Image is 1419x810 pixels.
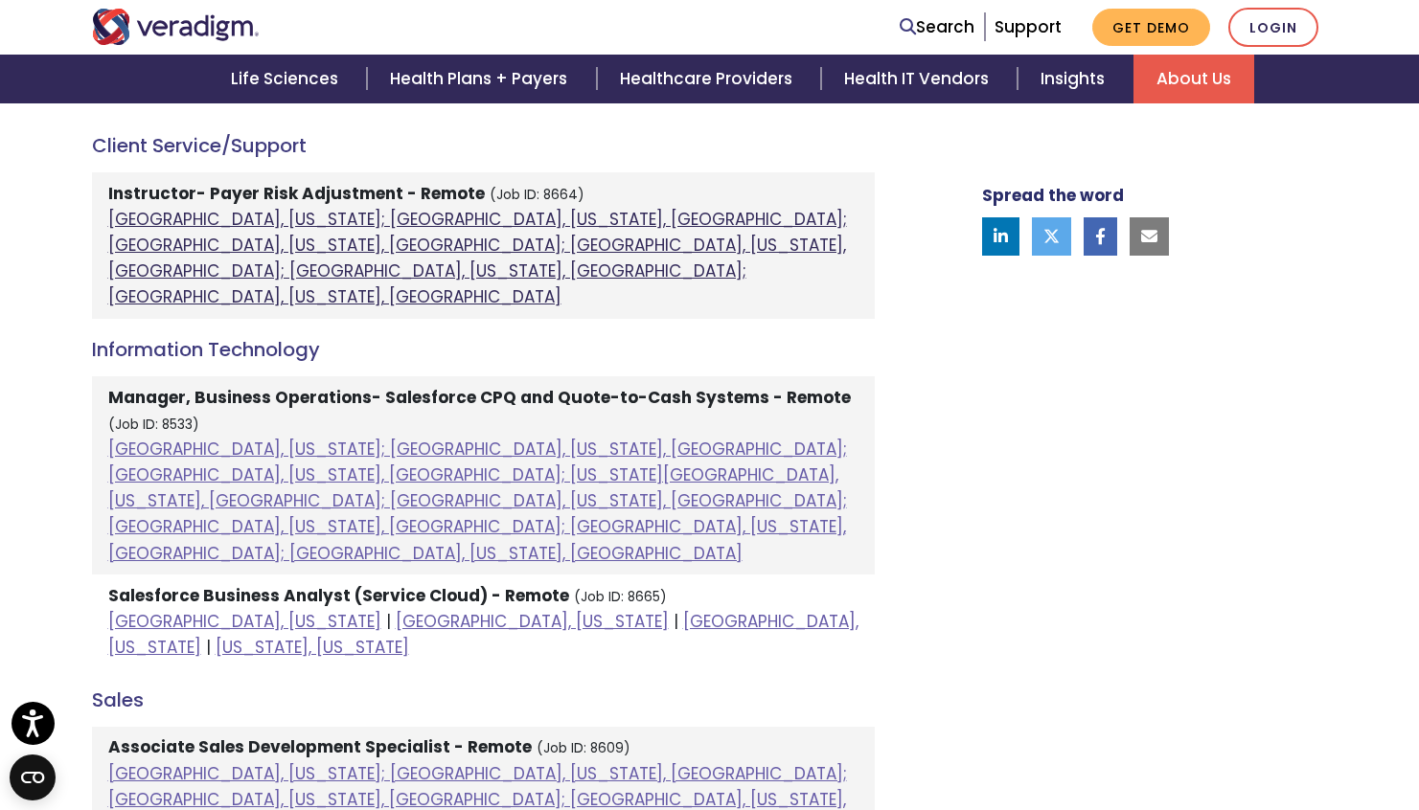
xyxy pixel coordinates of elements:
[108,208,847,309] a: [GEOGRAPHIC_DATA], [US_STATE]; [GEOGRAPHIC_DATA], [US_STATE], [GEOGRAPHIC_DATA]; [GEOGRAPHIC_DATA...
[537,739,630,757] small: (Job ID: 8609)
[206,636,211,659] span: |
[1018,55,1133,103] a: Insights
[597,55,821,103] a: Healthcare Providers
[995,15,1062,38] a: Support
[108,182,485,205] strong: Instructor- Payer Risk Adjustment - Remote
[108,386,851,409] strong: Manager, Business Operations- Salesforce CPQ and Quote-to-Cash Systems - Remote
[108,735,532,758] strong: Associate Sales Development Specialist - Remote
[108,584,569,607] strong: Salesforce Business Analyst (Service Cloud) - Remote
[396,610,669,633] a: [GEOGRAPHIC_DATA], [US_STATE]
[821,55,1018,103] a: Health IT Vendors
[10,754,56,800] button: Open CMP widget
[92,338,875,361] h4: Information Technology
[574,588,667,606] small: (Job ID: 8665)
[367,55,596,103] a: Health Plans + Payers
[92,688,875,711] h4: Sales
[1228,8,1318,47] a: Login
[490,186,584,204] small: (Job ID: 8664)
[900,14,974,40] a: Search
[674,610,678,633] span: |
[216,636,409,659] a: [US_STATE], [US_STATE]
[208,55,367,103] a: Life Sciences
[92,134,875,157] h4: Client Service/Support
[1092,9,1210,46] a: Get Demo
[108,416,199,434] small: (Job ID: 8533)
[982,184,1124,207] strong: Spread the word
[1133,55,1254,103] a: About Us
[108,610,381,633] a: [GEOGRAPHIC_DATA], [US_STATE]
[92,9,260,45] img: Veradigm logo
[386,610,391,633] span: |
[108,438,847,565] a: [GEOGRAPHIC_DATA], [US_STATE]; [GEOGRAPHIC_DATA], [US_STATE], [GEOGRAPHIC_DATA]; [GEOGRAPHIC_DATA...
